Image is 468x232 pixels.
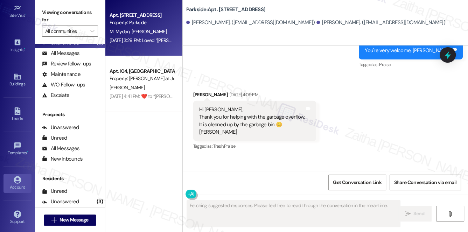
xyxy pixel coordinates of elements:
i:  [447,211,453,217]
a: Buildings [4,71,32,90]
span: Praise [379,62,391,68]
button: Get Conversation Link [328,175,386,190]
div: [PERSON_NAME]. ([EMAIL_ADDRESS][DOMAIN_NAME]) [316,19,445,26]
span: • [25,12,26,17]
div: All Messages [42,145,79,152]
div: Apt. [STREET_ADDRESS] [110,12,174,19]
div: Property: Parkside [110,19,174,26]
button: Send [398,206,432,222]
div: WO Follow-ups [42,81,85,89]
div: Hi [PERSON_NAME], Thank you for helping with the garbage overflow. It is cleaned up by the garbag... [199,106,305,136]
i:  [405,211,411,217]
i:  [51,217,57,223]
div: Property: [PERSON_NAME] at June Road [110,75,174,82]
button: New Message [44,215,96,226]
span: • [24,46,25,51]
span: • [27,149,28,154]
div: [DATE] 3:29 PM: Loved “[PERSON_NAME] (Parkside): Happy to help! I just got a response from the te... [110,37,455,43]
div: Unread [42,134,67,142]
span: M. Mydan [110,28,132,35]
b: Parkside: Apt. [STREET_ADDRESS] [186,6,266,13]
div: Tagged as: [359,59,463,70]
a: Leads [4,105,32,124]
div: Prospects [35,111,105,118]
textarea: Fetching suggested responses. Please feel free to read through the conversation in the meantime. [187,201,400,227]
div: Residents [35,175,105,182]
div: Maintenance [42,71,81,78]
div: All Messages [42,50,79,57]
span: [PERSON_NAME] [110,84,145,91]
a: Insights • [4,36,32,55]
div: Review follow-ups [42,60,91,68]
div: Unanswered [42,198,79,205]
input: All communities [45,26,87,37]
span: New Message [60,216,88,224]
span: Share Conversation via email [394,179,456,186]
span: Get Conversation Link [333,179,381,186]
a: Site Visit • [4,2,32,21]
span: Praise [224,143,236,149]
a: Support [4,208,32,227]
div: You're very welcome, [PERSON_NAME]! [365,47,452,54]
div: Unanswered [42,124,79,131]
div: [DATE] 4:09 PM [228,91,258,98]
div: Apt. 104, [GEOGRAPHIC_DATA][PERSON_NAME] at June Road 2 [110,68,174,75]
div: (3) [95,196,105,207]
a: Templates • [4,140,32,159]
label: Viewing conversations for [42,7,98,26]
div: [DATE] 4:41 PM: ​❤️​ to “ [PERSON_NAME] ([PERSON_NAME] at June Road): You're welcome, [PERSON_NAM... [110,93,407,99]
a: Account [4,174,32,193]
span: Send [413,210,424,217]
i:  [90,28,94,34]
div: [PERSON_NAME]. ([EMAIL_ADDRESS][DOMAIN_NAME]) [186,19,315,26]
div: [PERSON_NAME] [193,91,316,101]
div: Escalate [42,92,69,99]
span: [PERSON_NAME] [132,28,167,35]
div: Tagged as: [193,141,316,151]
div: Unread [42,188,67,195]
span: Trash , [213,143,224,149]
button: Share Conversation via email [390,175,461,190]
div: New Inbounds [42,155,83,163]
